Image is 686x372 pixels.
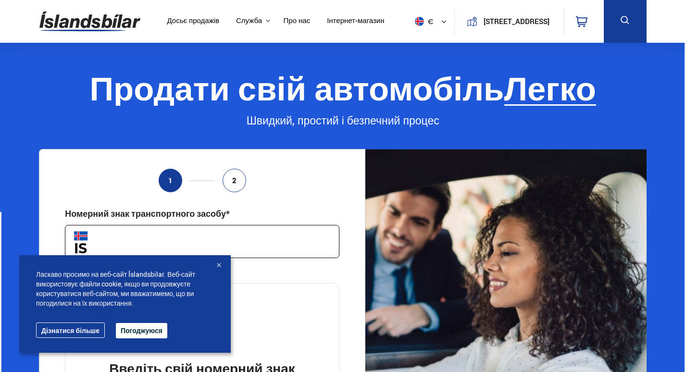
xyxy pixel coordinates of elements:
button: Служба [236,16,262,25]
span: Ласкаво просимо на веб-сайт Íslandsbilar. Веб-сайт використовує файли cookie, якщо ви продовжуєте... [36,270,214,308]
a: Досьє продажів [167,16,219,26]
div: Номерний знак транспортного засобу* [65,208,230,219]
div: Швидкий, простий і безпечний процес [39,112,647,129]
b: Легко [504,65,596,110]
a: Інтернет-магазин [327,16,384,26]
button: [STREET_ADDRESS] [481,17,552,25]
button: Погоджуюся [116,323,167,338]
img: G0Ugv5HjCgRt.svg [39,6,140,37]
span: 2 [232,176,237,185]
a: Про нас [284,16,311,26]
a: Дізнатися більше [36,322,105,338]
a: [STREET_ADDRESS] [461,8,559,35]
button: є [411,7,454,36]
font: є [428,17,433,25]
span: 1 [168,176,173,185]
img: svg+xml;base64,PHN2ZyB4bWxucz0iaHR0cDovL3d3dy53My5vcmcvMjAwMC9zdmciIHdpZHRoPSI1MTIiIGhlaWdodD0iNT... [415,17,424,26]
font: Продати свій автомобіль [89,65,504,110]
